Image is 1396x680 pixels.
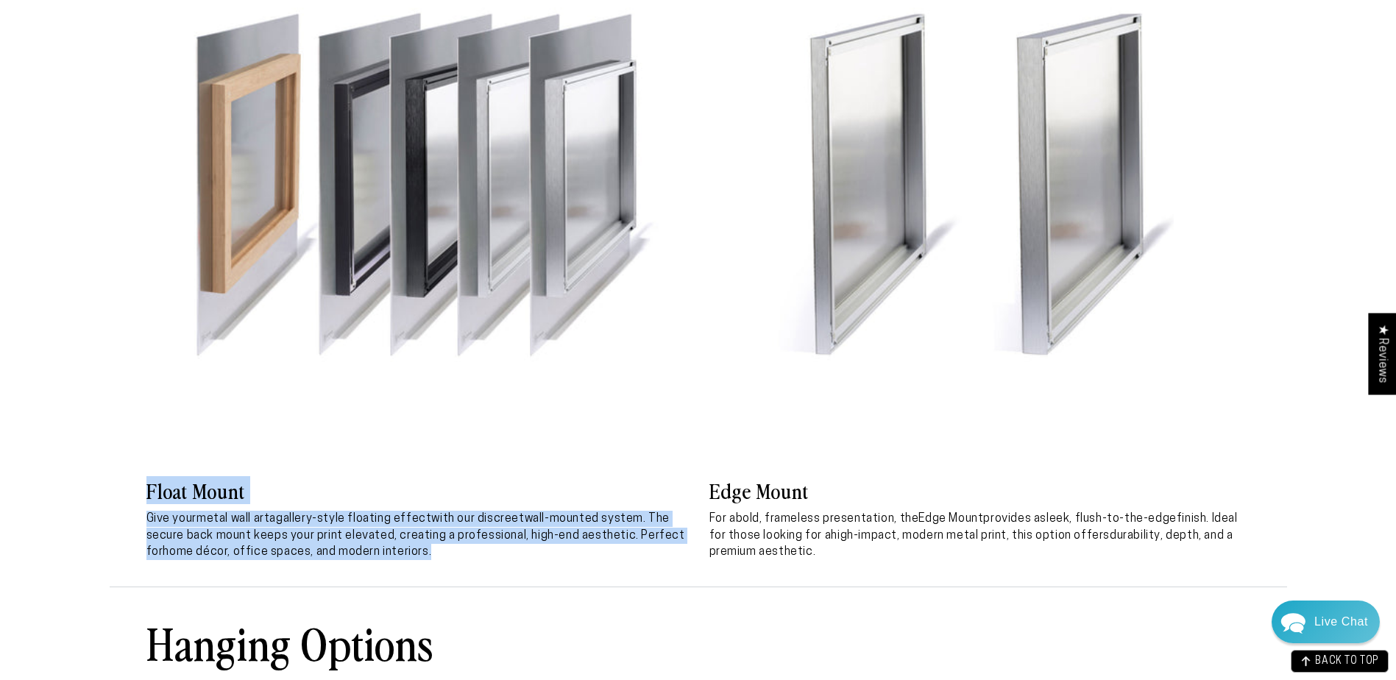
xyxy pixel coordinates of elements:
p: For a , the provides a finish. Ideal for those looking for a , this option offers . [709,511,1250,560]
h3: Float Mount [146,477,687,503]
p: Give your a with our discreet . The secure back mount keeps your print elevated, creating a profe... [146,511,687,560]
span: BACK TO TOP [1315,656,1379,667]
strong: wall-mounted system [525,513,643,525]
strong: bold, frameless presentation [736,513,895,525]
div: Click to open Judge.me floating reviews tab [1368,313,1396,394]
div: Chat widget toggle [1272,601,1380,643]
strong: high-impact, modern metal print [831,530,1007,542]
div: Contact Us Directly [1314,601,1368,643]
h3: Edge Mount [709,477,1250,503]
strong: gallery-style floating effect [276,513,431,525]
h2: Hanging Options [146,614,433,671]
strong: home décor, office spaces, and modern interiors [163,546,428,558]
strong: sleek, flush-to-the-edge [1040,513,1176,525]
strong: metal wall art [196,513,269,525]
strong: Edge Mount [918,513,983,525]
